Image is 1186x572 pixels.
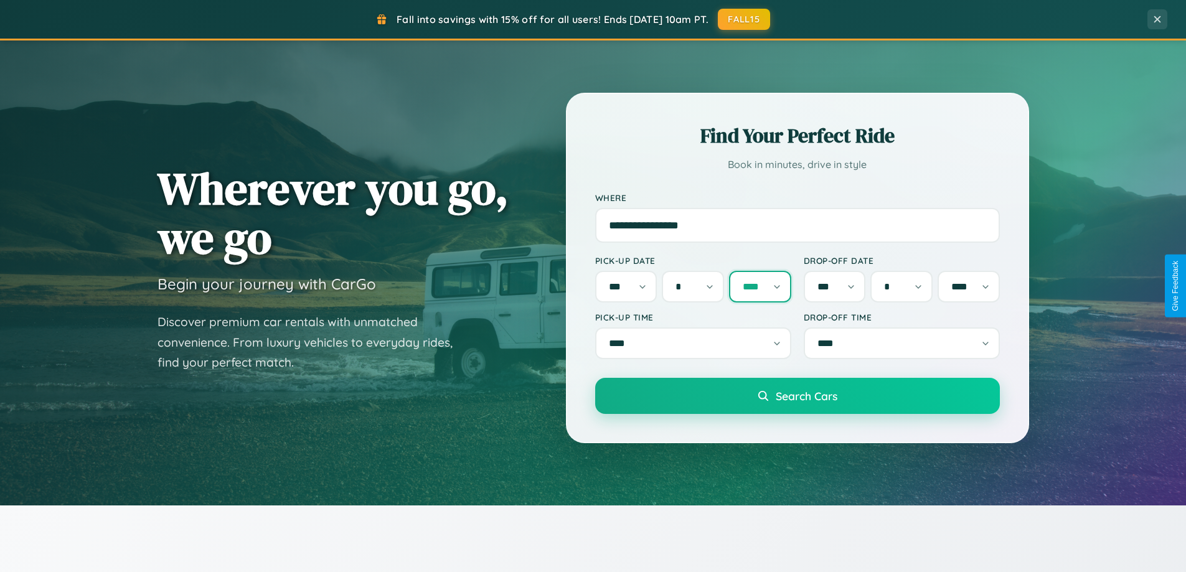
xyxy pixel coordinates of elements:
h2: Find Your Perfect Ride [595,122,1000,149]
h3: Begin your journey with CarGo [158,274,376,293]
button: FALL15 [718,9,770,30]
label: Pick-up Time [595,312,791,322]
div: Give Feedback [1171,261,1180,311]
span: Fall into savings with 15% off for all users! Ends [DATE] 10am PT. [397,13,708,26]
button: Search Cars [595,378,1000,414]
label: Where [595,192,1000,203]
label: Drop-off Time [804,312,1000,322]
p: Book in minutes, drive in style [595,156,1000,174]
p: Discover premium car rentals with unmatched convenience. From luxury vehicles to everyday rides, ... [158,312,469,373]
label: Pick-up Date [595,255,791,266]
span: Search Cars [776,389,837,403]
h1: Wherever you go, we go [158,164,509,262]
label: Drop-off Date [804,255,1000,266]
